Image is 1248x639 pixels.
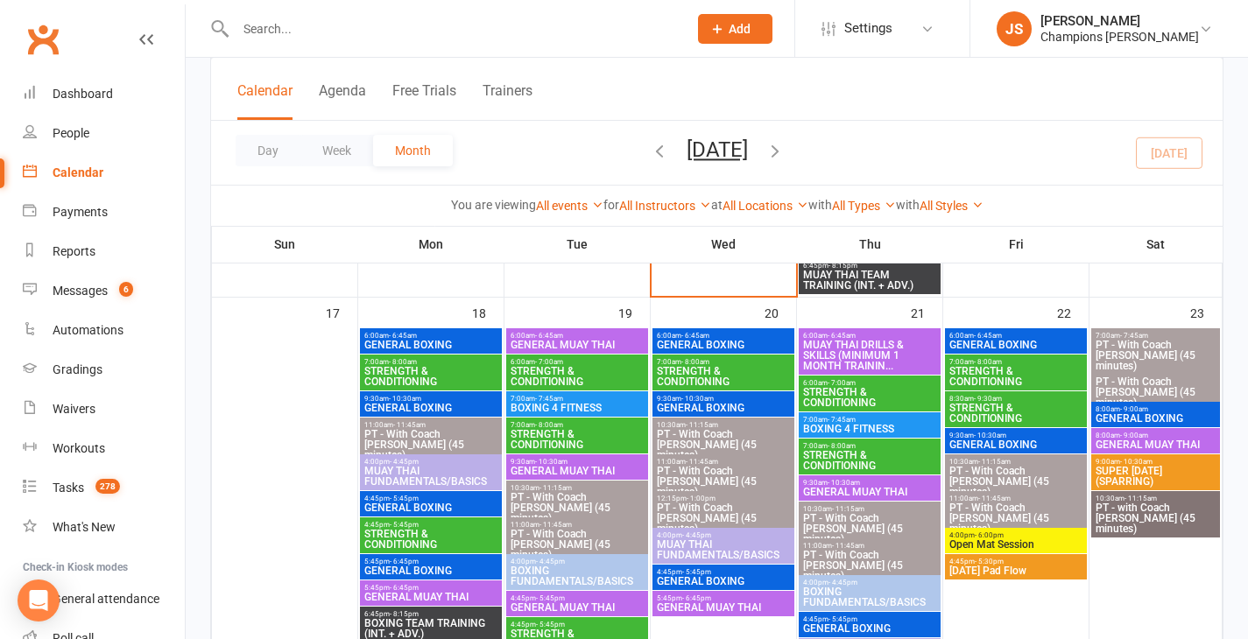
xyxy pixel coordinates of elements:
a: Payments [23,193,185,232]
span: GENERAL MUAY THAI [656,602,791,613]
span: 7:00am [656,358,791,366]
a: Automations [23,311,185,350]
div: Reports [53,244,95,258]
div: 22 [1057,298,1089,327]
span: 10:30am [510,484,645,492]
span: 6:00am [656,332,791,340]
span: - 11:45am [393,421,426,429]
div: Tasks [53,481,84,495]
span: PT - With Coach [PERSON_NAME] (45 minutes) [510,529,645,560]
a: Tasks 278 [23,468,185,508]
span: - 10:30am [681,395,714,403]
th: Sun [212,226,358,263]
span: 4:00pm [802,579,937,586]
span: PT - With Coach [PERSON_NAME] (45 minutes) [1095,340,1216,371]
span: STRENGTH & CONDITIONING [948,366,1083,387]
span: BOXING 4 FITNESS [510,403,645,413]
span: STRENGTH & CONDITIONING [510,366,645,387]
span: 6:45pm [802,262,937,270]
span: 4:45pm [802,615,937,623]
th: Tue [504,226,651,263]
span: - 11:15am [832,505,864,513]
span: - 7:45am [535,395,563,403]
strong: with [808,198,832,212]
span: - 8:15pm [390,610,419,618]
span: PT - with Coach [PERSON_NAME] (45 minutes) [1095,502,1216,534]
span: 7:00am [510,395,645,403]
span: - 11:15am [686,421,718,429]
span: - 11:15am [1125,495,1157,502]
span: 9:30am [656,395,791,403]
span: - 4:45pm [390,458,419,466]
span: 5:45pm [363,558,498,565]
span: BOXING 4 FITNESS [802,424,937,434]
a: All events [536,199,603,213]
span: SUPER [DATE] (SPARRING) [1095,466,1216,487]
span: - 6:45pm [390,558,419,565]
span: 7:00am [802,416,937,424]
button: Agenda [319,82,366,120]
a: All Locations [723,199,808,213]
div: 18 [472,298,504,327]
a: Waivers [23,390,185,429]
span: 6:00am [948,332,1083,340]
span: - 4:45pm [828,579,857,586]
span: BOXING FUNDAMENTALS/BASICS [802,586,937,607]
span: - 5:45pm [536,594,565,602]
div: 19 [618,298,650,327]
span: 6:45pm [363,610,498,618]
a: People [23,114,185,153]
span: - 6:45pm [682,594,711,602]
span: - 6:45am [681,332,709,340]
span: MUAY THAI FUNDAMENTALS/BASICS [363,466,498,487]
strong: for [603,198,619,212]
span: GENERAL BOXING [656,403,791,413]
span: - 7:00am [828,379,856,387]
span: - 10:30am [1120,458,1153,466]
div: JS [997,11,1032,46]
span: - 5:45pm [390,521,419,529]
span: 5:45pm [656,594,791,602]
input: Search... [230,17,675,41]
span: - 8:00am [681,358,709,366]
span: - 9:30am [974,395,1002,403]
span: - 6:45am [828,332,856,340]
span: PT - With Coach [PERSON_NAME] (45 minutes) [656,466,791,497]
span: 9:00am [1095,458,1216,466]
span: - 11:45am [539,521,572,529]
th: Mon [358,226,504,263]
div: Dashboard [53,87,113,101]
strong: at [711,198,723,212]
span: 11:00am [363,421,498,429]
div: 17 [326,298,357,327]
span: PT - With Coach [PERSON_NAME] (45 minutes) [656,502,791,534]
span: GENERAL BOXING [656,576,791,586]
span: 5:45pm [363,584,498,592]
span: MUAY THAI FUNDAMENTALS/BASICS [656,539,791,560]
span: PT - With Coach [PERSON_NAME] (45 minutes) [510,492,645,523]
span: 11:00am [656,458,791,466]
span: Open Mat Session [948,539,1083,550]
div: Workouts [53,441,105,455]
span: Add [729,22,751,36]
span: BOXING FUNDAMENTALS/BASICS [510,565,645,586]
div: 23 [1190,298,1222,327]
div: Waivers [53,402,95,416]
span: - 11:45am [978,495,1011,502]
span: 11:00am [948,495,1083,502]
div: Open Intercom Messenger [18,579,60,621]
div: [PERSON_NAME] [1040,13,1199,29]
span: GENERAL MUAY THAI [802,487,937,497]
span: - 5:45pm [536,621,565,628]
span: - 8:00am [389,358,417,366]
a: All Styles [920,199,984,213]
span: - 7:45am [1120,332,1148,340]
div: Champions [PERSON_NAME] [1040,29,1199,45]
span: - 9:00am [1120,432,1148,439]
button: Week [300,135,373,166]
span: 7:00am [363,358,498,366]
span: Settings [844,9,892,48]
span: PT - With Coach [PERSON_NAME] (45 minutes) [948,502,1083,534]
span: 6:00am [802,379,937,387]
span: PT - With Coach [PERSON_NAME] (45 minutes) [656,429,791,460]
